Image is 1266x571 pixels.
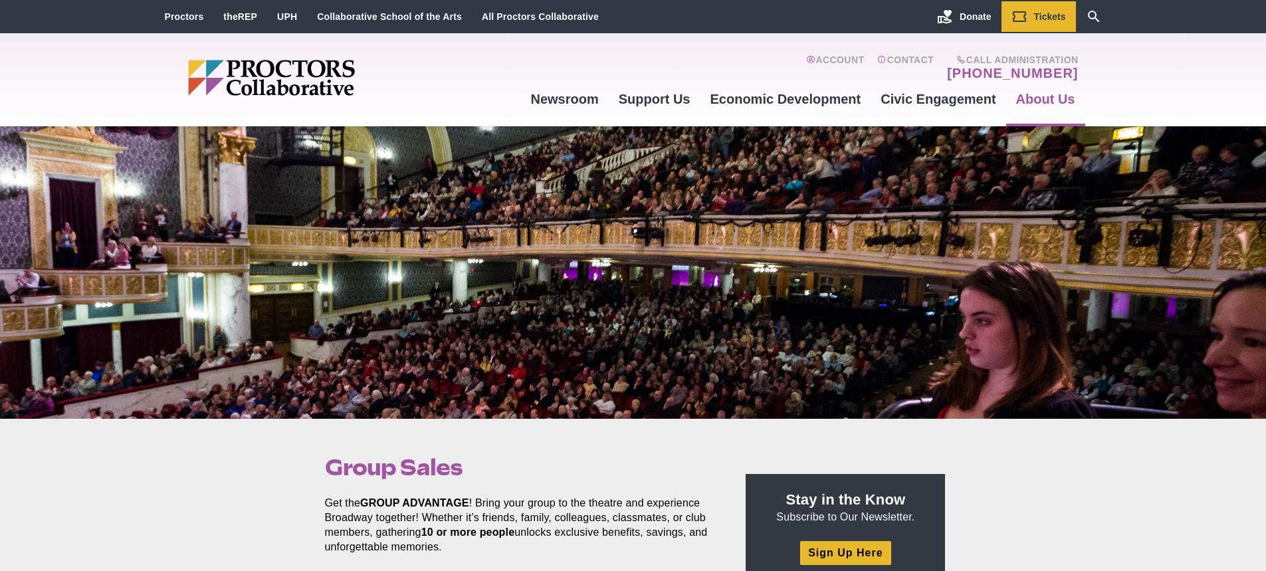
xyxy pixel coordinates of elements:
[1002,1,1076,32] a: Tickets
[165,11,204,22] a: Proctors
[277,11,297,22] a: UPH
[927,1,1001,32] a: Donate
[877,55,934,81] a: Contact
[317,11,462,22] a: Collaborative School of the Arts
[482,11,599,22] a: All Proctors Collaborative
[609,81,700,117] a: Support Us
[1006,81,1085,117] a: About Us
[520,81,608,117] a: Newsroom
[786,491,906,508] strong: Stay in the Know
[325,496,716,554] p: Get the ! Bring your group to the theatre and experience Broadway together! Whether it’s friends,...
[806,55,864,81] a: Account
[1034,11,1066,22] span: Tickets
[943,55,1078,65] span: Call Administration
[223,11,257,22] a: theREP
[1076,1,1112,32] a: Search
[700,81,871,117] a: Economic Development
[947,65,1078,81] a: [PHONE_NUMBER]
[360,497,469,509] strong: GROUP ADVANTAGE
[762,490,929,524] p: Subscribe to Our Newsletter.
[960,11,991,22] span: Donate
[421,526,515,538] strong: 10 or more people
[800,541,891,564] a: Sign Up Here
[325,455,716,480] h1: Group Sales
[871,81,1005,117] a: Civic Engagement
[188,60,457,96] img: Proctors logo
